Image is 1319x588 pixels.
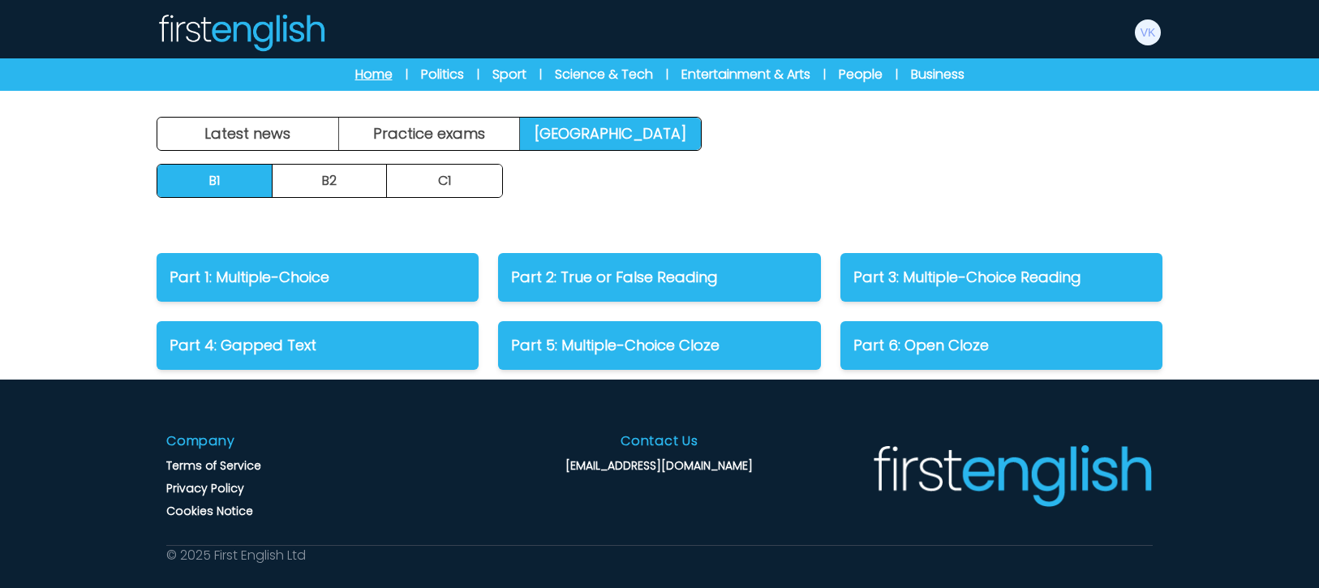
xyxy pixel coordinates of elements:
[839,65,883,84] a: People
[339,118,521,150] a: Practice exams
[840,253,1162,302] a: Part 3: Multiple-Choice Reading
[498,253,820,302] a: Part 2: True or False Reading
[823,67,826,83] span: |
[492,65,526,84] a: Sport
[840,321,1162,370] a: Part 6: Open Cloze
[853,334,1149,357] p: Part 6: Open Cloze
[406,67,408,83] span: |
[387,165,502,197] a: C1
[477,67,479,83] span: |
[565,457,753,474] a: [EMAIL_ADDRESS][DOMAIN_NAME]
[520,118,701,150] a: [GEOGRAPHIC_DATA]
[273,165,388,197] a: B2
[170,266,466,289] p: Part 1: Multiple-Choice
[157,165,273,197] a: B1
[166,480,244,496] a: Privacy Policy
[157,13,325,52] img: Logo
[166,457,261,474] a: Terms of Service
[555,65,653,84] a: Science & Tech
[666,67,668,83] span: |
[166,503,253,519] a: Cookies Notice
[896,67,898,83] span: |
[157,118,339,150] a: Latest news
[621,431,698,451] h3: Contact Us
[511,334,807,357] p: Part 5: Multiple-Choice Cloze
[355,65,393,84] a: Home
[1135,19,1161,45] img: Vanessa Nicole Krol
[911,65,965,84] a: Business
[166,431,235,451] h3: Company
[511,266,807,289] p: Part 2: True or False Reading
[157,253,479,302] a: Part 1: Multiple-Choice
[166,546,306,565] p: © 2025 First English Ltd
[870,443,1153,508] img: Company Logo
[157,321,479,370] a: Part 4: Gapped Text
[681,65,810,84] a: Entertainment & Arts
[421,65,464,84] a: Politics
[170,334,466,357] p: Part 4: Gapped Text
[853,266,1149,289] p: Part 3: Multiple-Choice Reading
[498,321,820,370] a: Part 5: Multiple-Choice Cloze
[539,67,542,83] span: |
